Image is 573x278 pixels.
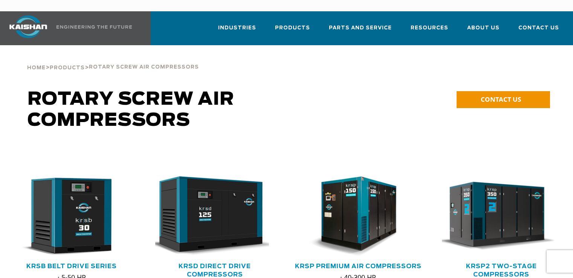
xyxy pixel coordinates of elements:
span: Resources [411,24,448,32]
img: krsd125 [150,176,269,257]
img: krsp150 [293,176,413,257]
span: Products [275,24,310,32]
span: Contact Us [518,24,559,32]
span: Rotary Screw Air Compressors [89,65,199,70]
span: Products [50,66,85,70]
span: CONTACT US [481,95,521,104]
div: > > [27,45,199,74]
a: Industries [218,18,256,44]
a: KRSP2 Two-Stage Compressors [466,263,537,278]
span: About Us [467,24,500,32]
span: Home [27,66,46,70]
a: Resources [411,18,448,44]
a: KRSP Premium Air Compressors [295,263,422,269]
span: Rotary Screw Air Compressors [28,90,234,130]
span: Industries [218,24,256,32]
span: Parts and Service [329,24,392,32]
a: KRSB Belt Drive Series [26,263,117,269]
a: Parts and Service [329,18,392,44]
a: Products [275,18,310,44]
a: Products [50,64,85,71]
img: Engineering the future [57,25,132,29]
div: krsd125 [155,176,274,257]
a: CONTACT US [457,91,550,108]
a: Home [27,64,46,71]
a: About Us [467,18,500,44]
div: krsb30 [12,176,131,257]
a: Contact Us [518,18,559,44]
img: krsp350 [436,176,556,257]
img: krsb30 [6,176,126,257]
div: krsp350 [442,176,561,257]
div: krsp150 [299,176,418,257]
a: KRSD Direct Drive Compressors [179,263,251,278]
